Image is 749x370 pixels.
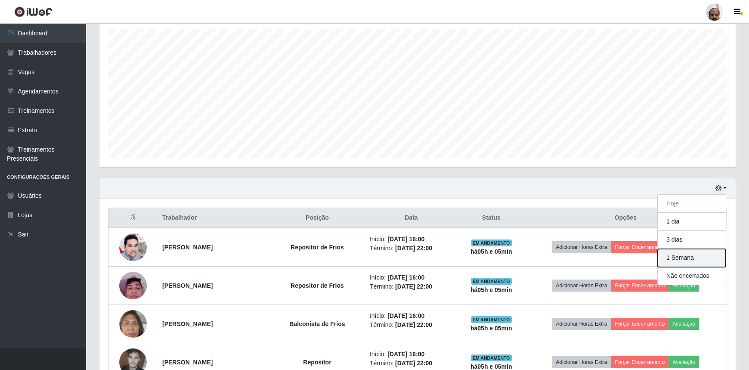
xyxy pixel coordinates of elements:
[470,325,512,332] strong: há 05 h e 05 min
[611,318,669,330] button: Forçar Encerramento
[552,280,611,292] button: Adicionar Horas Extra
[458,208,525,228] th: Status
[270,208,365,228] th: Posição
[395,283,432,290] time: [DATE] 22:00
[658,231,726,249] button: 3 dias
[291,282,344,289] strong: Repositor de Frios
[611,356,669,368] button: Forçar Encerramento
[658,213,726,231] button: 1 dia
[669,318,699,330] button: Avaliação
[395,360,432,367] time: [DATE] 22:00
[370,273,453,282] li: Início:
[162,244,213,251] strong: [PERSON_NAME]
[525,208,727,228] th: Opções
[611,241,669,253] button: Forçar Encerramento
[370,350,453,359] li: Início:
[658,195,726,213] button: Hoje
[387,274,424,281] time: [DATE] 16:00
[471,239,512,246] span: EM ANDAMENTO
[552,241,611,253] button: Adicionar Horas Extra
[370,282,453,291] li: Término:
[387,351,424,358] time: [DATE] 16:00
[365,208,458,228] th: Data
[669,280,699,292] button: Avaliação
[119,305,147,342] img: 1706817877089.jpeg
[14,6,53,17] img: CoreUI Logo
[370,244,453,253] li: Término:
[658,267,726,285] button: Não encerrados
[162,282,213,289] strong: [PERSON_NAME]
[470,363,512,370] strong: há 05 h e 05 min
[291,244,344,251] strong: Repositor de Frios
[387,236,424,243] time: [DATE] 16:00
[470,286,512,293] strong: há 05 h e 05 min
[470,248,512,255] strong: há 05 h e 05 min
[387,312,424,319] time: [DATE] 16:00
[370,359,453,368] li: Término:
[395,245,432,252] time: [DATE] 22:00
[162,359,213,366] strong: [PERSON_NAME]
[303,359,331,366] strong: Repositor
[471,316,512,323] span: EM ANDAMENTO
[119,233,147,261] img: 1744284341350.jpeg
[289,320,345,327] strong: Balconista de Frios
[157,208,270,228] th: Trabalhador
[471,354,512,361] span: EM ANDAMENTO
[658,249,726,267] button: 1 Semana
[471,278,512,285] span: EM ANDAMENTO
[119,267,147,304] img: 1748283755662.jpeg
[552,318,611,330] button: Adicionar Horas Extra
[162,320,213,327] strong: [PERSON_NAME]
[370,235,453,244] li: Início:
[669,356,699,368] button: Avaliação
[552,356,611,368] button: Adicionar Horas Extra
[370,311,453,320] li: Início:
[395,321,432,328] time: [DATE] 22:00
[611,280,669,292] button: Forçar Encerramento
[370,320,453,330] li: Término:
